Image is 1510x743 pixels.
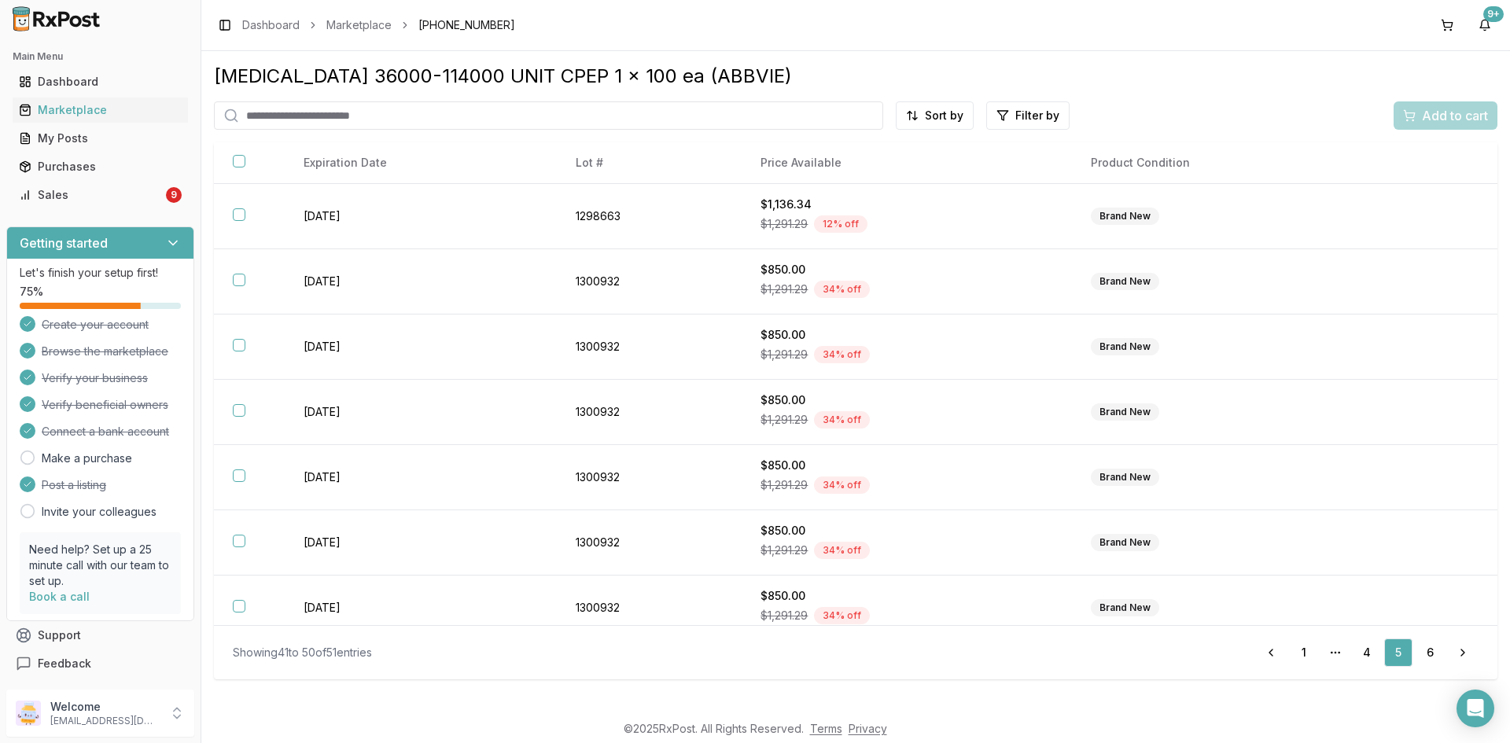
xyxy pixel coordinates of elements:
img: RxPost Logo [6,6,107,31]
div: 9+ [1483,6,1504,22]
span: Post a listing [42,477,106,493]
div: 34 % off [814,281,870,298]
div: 34 % off [814,346,870,363]
span: Feedback [38,656,91,671]
a: 1 [1290,638,1318,667]
span: Filter by [1015,108,1059,123]
a: Purchases [13,153,188,181]
div: $850.00 [761,523,1053,539]
h3: Getting started [20,234,108,252]
a: Privacy [849,722,887,735]
a: 6 [1416,638,1444,667]
button: Feedback [6,649,194,678]
span: Verify your business [42,370,148,386]
td: 1300932 [557,510,742,576]
span: Create your account [42,317,149,333]
div: $850.00 [761,392,1053,408]
a: Terms [810,722,842,735]
div: Dashboard [19,74,182,90]
div: Brand New [1091,208,1159,225]
th: Expiration Date [285,142,557,184]
td: 1300932 [557,249,742,314]
p: Welcome [50,699,160,715]
button: Sort by [896,101,974,130]
span: $1,291.29 [761,608,808,623]
div: $850.00 [761,262,1053,278]
div: [MEDICAL_DATA] 36000-114000 UNIT CPEP 1 x 100 ea (ABBVIE) [214,64,1497,89]
td: 1300932 [557,445,742,510]
span: $1,291.29 [761,477,808,493]
a: Go to previous page [1255,638,1287,667]
button: Support [6,621,194,649]
span: $1,291.29 [761,281,808,297]
div: Purchases [19,159,182,175]
th: Lot # [557,142,742,184]
td: [DATE] [285,576,557,641]
div: Brand New [1091,599,1159,616]
div: Brand New [1091,338,1159,355]
a: Go to next page [1447,638,1479,667]
div: $850.00 [761,588,1053,604]
button: My Posts [6,126,194,151]
a: 5 [1384,638,1412,667]
nav: breadcrumb [242,17,515,33]
button: 9+ [1472,13,1497,38]
a: Invite your colleagues [42,504,157,520]
span: $1,291.29 [761,543,808,558]
td: [DATE] [285,249,557,314]
td: [DATE] [285,314,557,380]
td: [DATE] [285,380,557,445]
div: Brand New [1091,469,1159,486]
p: Need help? Set up a 25 minute call with our team to set up. [29,542,171,589]
a: Dashboard [242,17,300,33]
th: Product Condition [1072,142,1379,184]
div: 9 [166,187,182,203]
span: $1,291.29 [761,412,808,428]
div: Sales [19,187,163,203]
div: Marketplace [19,102,182,118]
span: $1,291.29 [761,347,808,362]
button: Purchases [6,154,194,179]
p: [EMAIL_ADDRESS][DOMAIN_NAME] [50,715,160,727]
button: Sales9 [6,182,194,208]
div: $850.00 [761,327,1053,343]
span: Connect a bank account [42,424,169,440]
button: Marketplace [6,97,194,123]
div: $1,136.34 [761,197,1053,212]
td: 1298663 [557,184,742,249]
span: [PHONE_NUMBER] [418,17,515,33]
td: 1300932 [557,576,742,641]
h2: Main Menu [13,50,188,63]
div: Brand New [1091,534,1159,551]
td: [DATE] [285,445,557,510]
div: 34 % off [814,411,870,429]
span: Browse the marketplace [42,344,168,359]
div: Brand New [1091,273,1159,290]
th: Price Available [742,142,1072,184]
nav: pagination [1255,638,1479,667]
span: Verify beneficial owners [42,397,168,413]
p: Let's finish your setup first! [20,265,181,281]
a: Make a purchase [42,451,132,466]
a: 4 [1353,638,1381,667]
button: Dashboard [6,69,194,94]
a: My Posts [13,124,188,153]
td: [DATE] [285,184,557,249]
a: Marketplace [13,96,188,124]
div: 34 % off [814,607,870,624]
button: Filter by [986,101,1070,130]
div: Brand New [1091,403,1159,421]
td: [DATE] [285,510,557,576]
a: Book a call [29,590,90,603]
a: Dashboard [13,68,188,96]
span: 75 % [20,284,43,300]
span: $1,291.29 [761,216,808,232]
div: 12 % off [814,215,867,233]
div: 34 % off [814,542,870,559]
div: 34 % off [814,476,870,494]
img: User avatar [16,701,41,726]
a: Sales9 [13,181,188,209]
span: Sort by [925,108,963,123]
div: $850.00 [761,458,1053,473]
div: Showing 41 to 50 of 51 entries [233,645,372,660]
